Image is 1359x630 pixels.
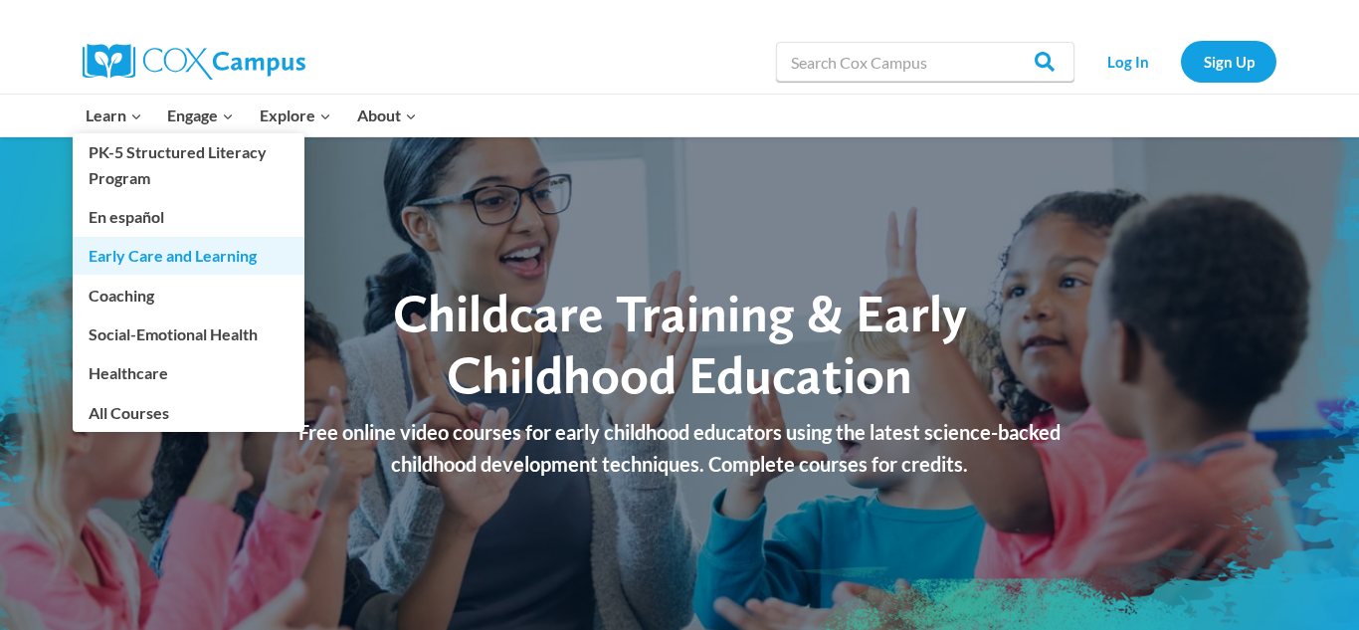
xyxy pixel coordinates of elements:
[73,393,304,431] a: All Courses
[83,44,305,80] img: Cox Campus
[1181,41,1276,82] a: Sign Up
[1084,41,1171,82] a: Log In
[73,198,304,236] a: En español
[73,315,304,353] a: Social-Emotional Health
[776,42,1074,82] input: Search Cox Campus
[73,133,304,197] a: PK-5 Structured Literacy Program
[393,282,967,406] span: Childcare Training & Early Childhood Education
[73,354,304,392] a: Healthcare
[155,95,248,136] button: Child menu of Engage
[73,95,155,136] button: Child menu of Learn
[277,416,1082,480] p: Free online video courses for early childhood educators using the latest science-backed childhood...
[73,237,304,275] a: Early Care and Learning
[344,95,430,136] button: Child menu of About
[1084,41,1276,82] nav: Secondary Navigation
[73,95,429,136] nav: Primary Navigation
[247,95,344,136] button: Child menu of Explore
[73,276,304,314] a: Coaching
